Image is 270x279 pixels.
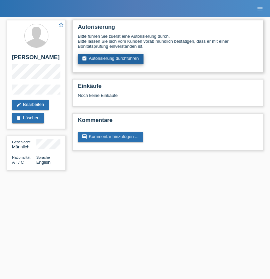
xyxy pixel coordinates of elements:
[82,134,87,139] i: comment
[78,117,258,127] h2: Kommentare
[16,115,21,121] i: delete
[12,113,44,123] a: deleteLöschen
[36,155,50,159] span: Sprache
[82,56,87,61] i: assignment_turned_in
[78,132,143,142] a: commentKommentar hinzufügen ...
[78,93,258,103] div: Noch keine Einkäufe
[12,139,36,149] div: Männlich
[16,102,21,107] i: edit
[36,160,51,165] span: English
[12,140,30,144] span: Geschlecht
[78,83,258,93] h2: Einkäufe
[78,54,144,64] a: assignment_turned_inAutorisierung durchführen
[78,24,258,34] h2: Autorisierung
[12,160,24,165] span: Österreich / C / 01.05.2021
[58,22,64,29] a: star_border
[257,5,263,12] i: menu
[253,6,267,10] a: menu
[12,100,49,110] a: editBearbeiten
[12,155,30,159] span: Nationalität
[78,34,258,49] div: Bitte führen Sie zuerst eine Autorisierung durch. Bitte lassen Sie sich vom Kunden vorab mündlich...
[58,22,64,28] i: star_border
[12,54,60,64] h2: [PERSON_NAME]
